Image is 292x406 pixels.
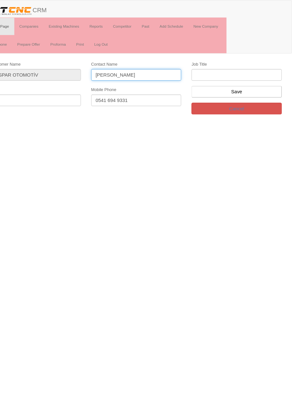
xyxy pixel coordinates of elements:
[5,17,32,33] a: Main Page
[163,17,195,33] a: Add Schedule
[30,33,60,50] a: Prepare Offer
[10,58,38,63] label: Customer Name
[198,80,282,91] input: Save
[198,58,212,63] label: Job Title
[97,17,120,33] a: Reports
[85,33,102,50] a: Print
[10,81,17,87] label: Mail
[104,58,129,63] label: Contact Name
[195,17,228,33] a: New Company
[59,17,97,33] a: Existing Machines
[5,33,30,50] a: Postpone
[146,17,163,33] a: Past
[102,33,124,50] a: Log Out
[32,17,59,33] a: Companies
[5,5,49,15] img: header.png
[0,0,67,16] a: CRM
[104,81,127,87] label: Mobile Phone
[61,33,85,50] a: Proforma
[119,17,146,33] a: Competitor
[198,96,282,107] a: Cancel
